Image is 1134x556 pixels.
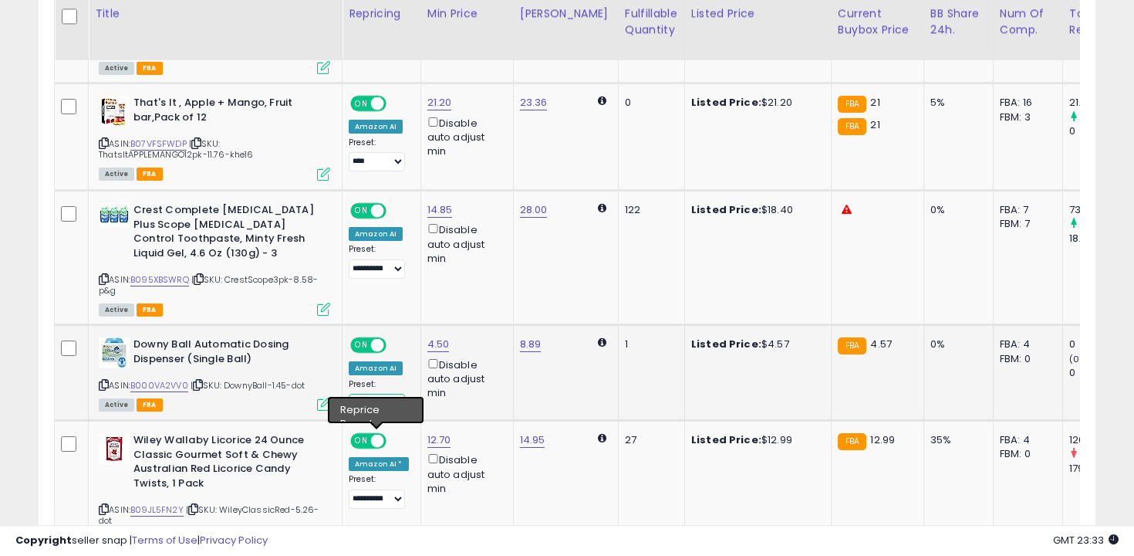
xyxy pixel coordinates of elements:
[352,339,371,352] span: ON
[838,5,917,38] div: Current Buybox Price
[349,227,403,241] div: Amazon AI
[99,96,330,178] div: ASIN:
[427,202,453,218] a: 14.85
[1000,217,1051,231] div: FBM: 7
[625,203,673,217] div: 122
[99,337,130,368] img: 41ZfnR7+dCL._SL40_.jpg
[130,273,189,286] a: B095XBSWRQ
[1069,337,1132,351] div: 0
[352,435,371,448] span: ON
[691,203,819,217] div: $18.40
[1069,5,1126,38] div: Total Rev.
[349,379,409,414] div: Preset:
[930,96,981,110] div: 5%
[352,205,371,218] span: ON
[520,202,548,218] a: 28.00
[1000,110,1051,124] div: FBM: 3
[520,5,612,22] div: [PERSON_NAME]
[1079,448,1122,460] small: (-32.55%)
[427,114,501,159] div: Disable auto adjust min
[1000,352,1051,366] div: FBM: 0
[349,244,409,279] div: Preset:
[1069,433,1132,447] div: 1208.11
[384,339,409,352] span: OFF
[99,273,318,297] span: | SKU: CrestScope3pk-8.58-p&g
[1069,366,1132,380] div: 0
[930,203,981,217] div: 0%
[1069,232,1132,246] div: 18.4
[99,137,254,161] span: | SKU: ThatsItAPPLEMANGO12pk-11.76-khe16
[691,337,819,351] div: $4.57
[130,379,188,392] a: B000VA2VV0
[870,95,879,110] span: 21
[1053,533,1119,548] span: 2025-08-10 23:33 GMT
[691,202,761,217] b: Listed Price:
[99,398,134,412] span: All listings currently available for purchase on Amazon
[691,337,761,351] b: Listed Price:
[349,5,414,22] div: Repricing
[352,97,371,110] span: ON
[870,337,892,351] span: 4.57
[1069,203,1132,217] div: 73.6
[870,117,879,132] span: 21
[691,96,819,110] div: $21.20
[427,95,452,110] a: 21.20
[130,137,187,151] a: B07VFSFWDP
[520,95,548,110] a: 23.36
[691,95,761,110] b: Listed Price:
[691,432,761,447] b: Listed Price:
[349,457,409,471] div: Amazon AI *
[598,203,606,213] i: Calculated using Dynamic Max Price.
[691,433,819,447] div: $12.99
[384,435,409,448] span: OFF
[1079,218,1112,230] small: (300%)
[99,96,130,127] img: 41P3eCtCNBL._SL40_.jpg
[384,205,409,218] span: OFF
[1000,433,1051,447] div: FBA: 4
[349,361,403,375] div: Amazon AI
[625,433,673,447] div: 27
[349,120,403,134] div: Amazon AI
[133,337,321,370] b: Downy Ball Automatic Dosing Dispenser (Single Ball)
[1069,462,1132,476] div: 1791.17
[137,398,163,412] span: FBA
[520,432,545,448] a: 14.95
[133,203,321,264] b: Crest Complete [MEDICAL_DATA] Plus Scope [MEDICAL_DATA] Control Toothpaste, Minty Fresh Liquid Ge...
[99,168,134,181] span: All listings currently available for purchase on Amazon
[349,474,409,509] div: Preset:
[838,337,866,354] small: FBA
[1000,203,1051,217] div: FBA: 7
[427,432,451,448] a: 12.70
[99,203,130,227] img: 5190IjruTcS._SL40_.jpg
[930,5,987,38] div: BB Share 24h.
[1069,124,1132,138] div: 0
[691,5,825,22] div: Listed Price
[99,203,330,314] div: ASIN:
[520,337,542,352] a: 8.89
[130,503,184,517] a: B09JL5FN2Y
[1000,337,1051,351] div: FBA: 4
[625,96,673,110] div: 0
[15,533,72,548] strong: Copyright
[137,168,163,181] span: FBA
[1000,96,1051,110] div: FBA: 16
[133,96,321,128] b: That's It , Apple + Mango, Fruit bar,Pack of 12
[99,62,134,75] span: All listings currently available for purchase on Amazon
[427,356,501,401] div: Disable auto adjust min
[930,433,981,447] div: 35%
[1000,5,1056,38] div: Num of Comp.
[427,337,450,352] a: 4.50
[625,5,678,38] div: Fulfillable Quantity
[427,451,501,496] div: Disable auto adjust min
[384,97,409,110] span: OFF
[1069,353,1091,365] small: (0%)
[133,433,321,494] b: Wiley Wallaby Licorice 24 Ounce Classic Gourmet Soft & Chewy Australian Red Licorice Candy Twists...
[1069,96,1132,110] div: 21.5
[99,433,130,464] img: 41EcftfGnYL._SL40_.jpg
[838,96,866,113] small: FBA
[132,533,197,548] a: Terms of Use
[137,62,163,75] span: FBA
[99,503,319,527] span: | SKU: WileyClassicRed-5.26-dot
[137,303,163,317] span: FBA
[99,303,134,317] span: All listings currently available for purchase on Amazon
